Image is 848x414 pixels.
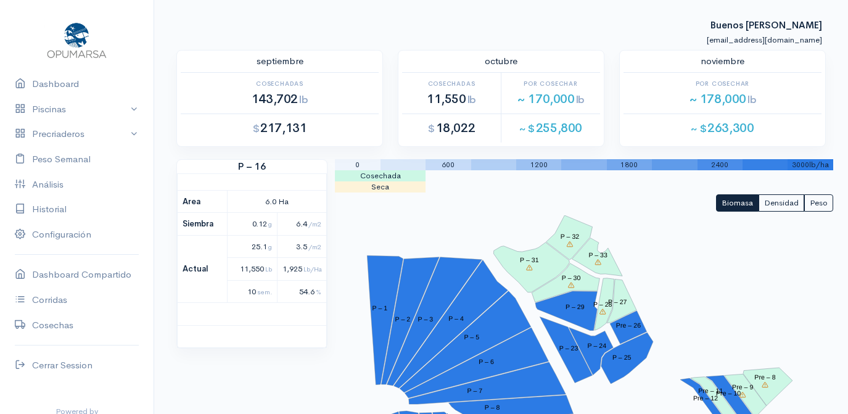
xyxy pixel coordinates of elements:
span: 3000 [792,160,809,170]
tspan: P – 28 [593,300,612,308]
span: lb [467,93,476,106]
span: ~ $ [691,122,706,135]
span: 18,022 [428,120,475,136]
button: Biomasa [716,194,759,212]
tspan: P – 24 [588,342,607,350]
strong: Buenos [PERSON_NAME] [710,7,822,31]
span: 143,702 [252,91,308,107]
span: /m2 [308,242,321,251]
div: septiembre [173,54,386,68]
td: 6.0 Ha [227,190,327,213]
h6: Por Cosechar [501,80,600,87]
span: $ [428,122,435,135]
span: 0 [355,160,360,170]
tspan: Pre – 10 [716,390,741,397]
tspan: P – 3 [418,316,434,323]
tspan: P – 6 [479,358,494,366]
tspan: P – 33 [589,251,608,259]
th: Siembra [178,213,228,236]
span: Densidad [764,197,799,208]
span: g [268,242,272,251]
tspan: P – 8 [485,404,500,412]
tspan: Pre – 9 [732,384,753,391]
span: $ [253,122,260,135]
strong: P – 16 [177,160,327,174]
tspan: P – 7 [467,387,483,394]
td: 11,550 [227,258,277,281]
span: sem. [257,288,272,296]
td: 54.6 [277,280,327,303]
span: 11,550 [427,91,476,107]
h6: Cosechadas [402,80,501,87]
tspan: P – 5 [464,334,480,341]
td: 25.1 [227,235,277,258]
td: 10 [227,280,277,303]
span: Lb/Ha [303,265,322,273]
small: [EMAIL_ADDRESS][DOMAIN_NAME] [707,35,822,45]
tspan: P – 2 [395,315,411,323]
tspan: P – 1 [373,305,388,312]
span: % [316,288,321,296]
span: lb [299,93,308,106]
span: lb [747,93,756,106]
tspan: P – 30 [562,274,581,281]
td: Seca [335,181,426,193]
span: 600 [442,160,455,170]
span: ~ $ [519,122,535,135]
span: 217,131 [253,120,307,136]
span: 1800 [620,160,638,170]
h6: Cosechadas [181,80,379,87]
td: 6.4 [277,213,327,236]
span: ~ 170,000 [517,91,585,107]
span: 255,800 [519,120,582,136]
tspan: Pre – 26 [616,321,641,329]
tspan: P – 4 [448,315,464,323]
tspan: Pre – 11 [698,387,723,395]
tspan: P – 23 [559,345,578,352]
img: Opumarsa [44,20,109,59]
td: 3.5 [277,235,327,258]
span: lb/ha [809,160,829,170]
tspan: P – 29 [566,304,585,311]
span: ~ 178,000 [689,91,757,107]
tspan: P – 25 [612,354,632,361]
button: Peso [804,194,833,212]
span: Biomasa [722,197,753,208]
tspan: P – 31 [520,257,539,264]
span: /m2 [308,220,321,228]
th: Area [178,190,228,213]
span: lb [576,93,585,106]
tspan: Pre – 8 [755,374,776,381]
span: 2400 [711,160,728,170]
td: Cosechada [335,170,426,181]
span: g [268,220,272,228]
span: 263,300 [691,120,754,136]
h6: Por Cosechar [624,80,821,87]
span: Lb [265,265,272,273]
td: 0.12 [227,213,277,236]
tspan: P – 27 [608,298,627,305]
div: noviembre [616,54,829,68]
div: octubre [395,54,607,68]
tspan: P – 32 [561,233,580,241]
span: 1200 [530,160,548,170]
th: Actual [178,235,228,303]
tspan: Pre – 12 [693,395,718,402]
td: 1,925 [277,258,327,281]
button: Densidad [759,194,804,212]
span: Peso [810,197,828,208]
